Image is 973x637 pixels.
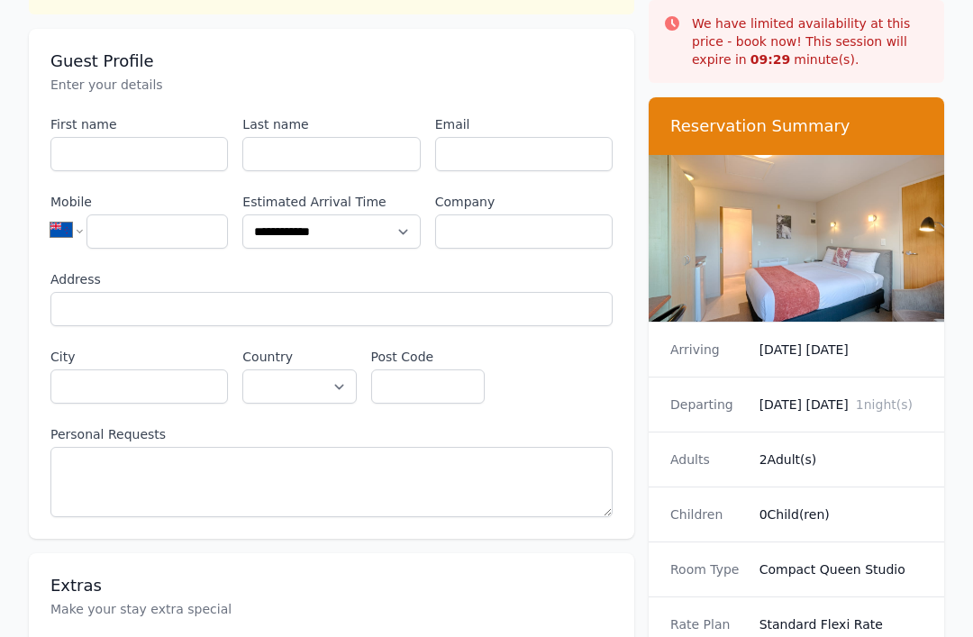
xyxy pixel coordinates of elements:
[692,14,930,68] p: We have limited availability at this price - book now! This session will expire in minute(s).
[670,505,745,523] dt: Children
[50,270,613,288] label: Address
[670,450,745,469] dt: Adults
[759,615,923,633] dd: Standard Flexi Rate
[759,396,923,414] dd: [DATE] [DATE]
[670,341,745,359] dt: Arriving
[670,560,745,578] dt: Room Type
[50,425,613,443] label: Personal Requests
[50,193,228,211] label: Mobile
[670,396,745,414] dt: Departing
[50,76,613,94] p: Enter your details
[435,193,613,211] label: Company
[670,615,745,633] dt: Rate Plan
[670,115,923,137] h3: Reservation Summary
[242,193,420,211] label: Estimated Arrival Time
[759,505,923,523] dd: 0 Child(ren)
[242,348,356,366] label: Country
[371,348,485,366] label: Post Code
[759,560,923,578] dd: Compact Queen Studio
[50,50,613,72] h3: Guest Profile
[242,115,420,133] label: Last name
[759,450,923,469] dd: 2 Adult(s)
[50,348,228,366] label: City
[750,52,791,67] strong: 09 : 29
[759,341,923,359] dd: [DATE] [DATE]
[435,115,613,133] label: Email
[50,115,228,133] label: First name
[50,575,613,596] h3: Extras
[50,600,613,618] p: Make your stay extra special
[856,397,913,412] span: 1 night(s)
[649,155,944,322] img: Compact Queen Studio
